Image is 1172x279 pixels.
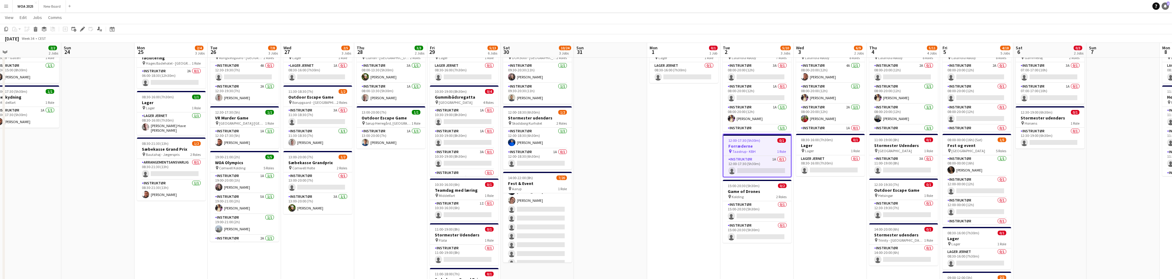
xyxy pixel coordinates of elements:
h3: Fest og event [943,143,1011,148]
div: 14:00-20:00 (6h)0/1Stormester udendørs Trinity - [GEOGRAPHIC_DATA]1 RoleInstruktør0/114:00-20:00 ... [869,223,938,266]
span: 2 Roles [776,194,787,199]
span: 5 Roles [264,166,274,170]
div: 07:00-17:00 (10h)0/2Kombinationsarrangement Gammelrøj2 RolesInstruktør3A0/107:00-17:00 (10h) Inst... [1016,41,1084,104]
span: 1/2 [339,155,347,159]
div: 12:30-19:00 (6h30m)0/1Stormester udendørs Horsens1 RoleInstruktør0/112:30-19:00 (6h30m) [1016,106,1084,149]
h3: Lager [796,143,865,148]
app-card-role: Instruktør1A0/112:00-18:30 (6h30m) [503,149,572,169]
span: Skodsborg Kurhotel [512,121,542,126]
span: 2 Roles [556,121,567,126]
div: 11:00-19:00 (8h)0/1Stormester Udendørs [GEOGRAPHIC_DATA]1 RoleInstruktør3A0/111:00-19:00 (8h) [869,134,938,176]
span: Week 34 [20,36,36,41]
span: [GEOGRAPHIC_DATA]/[GEOGRAPHIC_DATA] [219,121,265,126]
h3: Lager [943,236,1011,241]
span: Edit [20,15,27,20]
app-card-role: Instruktør1/109:30-20:30 (11h)[PERSON_NAME] [503,83,572,104]
span: 11:00-19:00 (8h) [435,227,460,232]
span: Sat [503,45,510,51]
app-card-role: Instruktør1/108:00-20:00 (12h) [723,125,791,145]
div: 14:00-22:00 (8h)7/20Fest & Event Aarup1 Role[PERSON_NAME][PERSON_NAME][PERSON_NAME][PERSON_NAME] [503,172,572,262]
span: 2 Roles [556,55,567,60]
span: 13:00-20:00 (7h) [288,155,313,159]
span: 08:30-16:00 (7h30m) [142,95,174,99]
span: Lager [805,149,814,153]
app-card-role: Instruktør0/113:00-20:00 (7h) [283,172,352,193]
app-card-role: Instruktør2A0/106:00-18:30 (12h30m) [137,68,206,89]
span: Trinity - [GEOGRAPHIC_DATA] [878,238,924,243]
app-card-role: Instruktør1/112:00-18:30 (6h30m)[PERSON_NAME] [503,128,572,149]
span: 4 Roles [483,100,494,105]
app-card-role: Instruktør0/108:00-20:00 (12h) [943,104,1011,125]
app-card-role: Lager Jernet1/108:30-16:00 (7h30m)[PERSON_NAME] Have [PERSON_NAME] [137,112,206,135]
app-card-role: Instruktør0/108:00-20:00 (12h) [943,83,1011,104]
app-card-role: Instruktør0/115:00-20:30 (5h30m) [723,222,791,243]
span: Lager [439,55,448,60]
span: DOK5000 - [GEOGRAPHIC_DATA] [512,55,556,60]
app-card-role: Instruktør1A1/113:00-20:00 (7h)[PERSON_NAME] [357,128,425,149]
span: Helsingør [878,193,893,198]
span: [GEOGRAPHIC_DATA] [439,100,472,105]
span: 0/1 [924,138,933,142]
span: 3 [1167,2,1170,6]
a: Comms [46,13,64,21]
app-card-role: Instruktør1A0/112:00-17:30 (5h30m) [723,156,791,177]
a: View [2,13,16,21]
span: 14:00-20:00 (6h) [874,227,899,232]
app-card-role: Instruktør2A1/108:00-20:00 (12h)[PERSON_NAME] [796,104,865,125]
div: 12:30-17:30 (5h)1/1VR Murder Game [GEOGRAPHIC_DATA]/[GEOGRAPHIC_DATA]1 RoleInstruktør1A1/112:30-1... [210,106,279,149]
h3: Teamdag med læring [430,187,499,193]
span: Tue [210,45,217,51]
app-card-role: Instruktør1A1/112:30-17:30 (5h)[PERSON_NAME] [210,128,279,149]
span: 1/1 [46,89,54,94]
span: 7/20 [556,175,567,180]
app-job-card: 08:30-16:00 (7h30m)0/1Lager Lager1 RoleLager Jernet1A0/108:30-16:00 (7h30m) [283,41,352,83]
span: 12:00-18:30 (6h30m) [508,110,540,115]
span: 1 Role [485,238,494,243]
span: 08:30-16:00 (7h30m) [947,231,979,235]
div: 08:00-20:00 (12h)5/7Fest og Event Lalandia Rødby7 RolesInstruktør3A0/108:00-20:00 (12h) Instruktø... [723,41,791,131]
app-card-role: Instruktør0/112:30-19:00 (6h30m) [1016,128,1084,149]
app-job-card: 08:00-00:00 (16h) (Sat)1/5Fest og event [GEOGRAPHIC_DATA]5 RolesInstruktør1/108:00-00:00 (16h)[PE... [943,134,1011,224]
h3: Stormester udendørs [503,115,572,121]
span: 0/1 [777,138,786,143]
app-job-card: 12:00-18:30 (6h30m)1/2Stormester udendørs Skodsborg Kurhotel2 RolesInstruktør1/112:00-18:30 (6h30... [503,106,572,169]
app-job-card: 08:30-21:30 (13h)1/2Sæbekasse Grand Prix Bautahøj - Jægerspris2 RolesArrangementsansvarlig0/108:3... [137,138,206,201]
div: 12:30-19:30 (7h)1/2Outdoor Escape Game Rungstedgaard - [GEOGRAPHIC_DATA]2 RolesInstruktør4A0/112:... [210,41,279,104]
app-card-role: Instruktør1I0/110:30-16:30 (6h) [430,200,499,221]
span: Flatø [439,238,447,243]
span: 1 Role [1071,121,1079,126]
a: Edit [17,13,29,21]
app-card-role: Instruktør0/111:00-19:00 (8h) [430,245,499,266]
app-job-card: 08:30-16:00 (7h30m)0/1Lager Lager1 RoleLager Jernet0/108:30-16:00 (7h30m) [650,41,718,83]
span: Thu [357,45,364,51]
span: Lager [951,242,960,246]
app-card-role: Instruktør0/114:00-20:00 (6h) [869,245,938,266]
span: Wed [283,45,291,51]
span: 12:30-19:30 (7h) [874,182,899,187]
app-job-card: 10:30-16:30 (6h)0/1Teamdag med læring Middelfart1 RoleInstruktør1I0/110:30-16:30 (6h) [430,179,499,221]
div: 12:00-17:30 (5h30m)0/1Forræderne Taastrup - KBH1 RoleInstruktør1A0/112:00-17:30 (5h30m) [723,134,791,177]
span: 0/1 [1071,110,1079,115]
h3: Sæbekasse Grand Prix [137,146,206,152]
div: 08:00-20:00 (12h)5/8Fest og Event Lalandia Rødby8 RolesInstruktør2A0/108:00-20:00 (12h) Instruktø... [869,41,938,131]
span: 1/2 [558,110,567,115]
app-job-card: 13:00-20:00 (7h)1/1Outdoor Escape Game Sørup Herregård, [GEOGRAPHIC_DATA]1 RoleInstruktør1A1/113:... [357,106,425,149]
app-card-role: Lager Jernet0/108:30-16:00 (7h30m) [650,62,718,83]
span: Sørup Herregård, [GEOGRAPHIC_DATA] [366,121,412,126]
span: [GEOGRAPHIC_DATA] [878,149,912,153]
app-card-role: Instruktør2A1/112:30-19:30 (7h)[PERSON_NAME] [210,83,279,104]
app-card-role: Instruktør2A1/119:00-21:00 (2h) [210,235,279,256]
span: 1/2 [339,89,347,94]
span: Taastrup - KBH [732,149,756,154]
app-card-role: Instruktør3A1/113:00-20:00 (7h)[PERSON_NAME] [283,193,352,214]
span: 12:30-19:00 (6h30m) [1021,110,1053,115]
h3: Lager [137,100,206,105]
span: 08:30-16:00 (7h30m) [801,138,833,142]
h3: Outdoor Escape Game [357,115,425,121]
span: Bautahøj - Jægerspris [146,152,180,157]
